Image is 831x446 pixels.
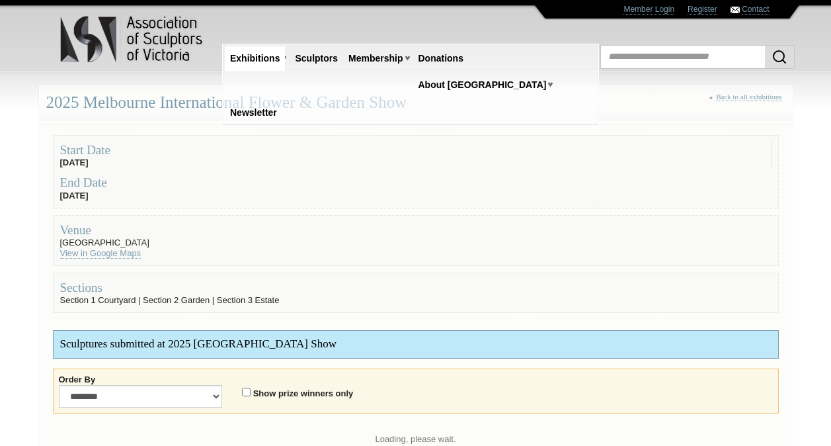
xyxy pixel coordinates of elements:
[60,175,772,190] div: End Date
[623,5,674,15] a: Member Login
[53,273,779,313] fieldset: Section 1 Courtyard | Section 2 Garden | Section 3 Estate
[716,93,781,101] a: Back to all exhibitions
[772,49,787,65] img: Search
[343,46,408,71] a: Membership
[253,388,354,399] label: Show prize winners only
[59,13,205,66] img: logo.png
[39,85,793,120] div: 2025 Melbourne International Flower & Garden Show
[60,142,771,157] div: Start Date
[225,46,285,71] a: Exhibitions
[413,46,469,71] a: Donations
[54,331,778,358] div: Sculptures submitted at 2025 [GEOGRAPHIC_DATA] Show
[60,191,89,201] strong: [DATE]
[709,93,785,116] div: «
[60,222,772,238] div: Venue
[225,101,282,125] a: Newsletter
[59,375,96,385] label: Order By
[290,46,343,71] a: Sculptors
[60,248,141,259] a: View in Google Maps
[742,5,769,15] a: Contact
[60,157,89,167] strong: [DATE]
[60,280,772,295] div: Sections
[53,215,779,266] fieldset: [GEOGRAPHIC_DATA]
[688,5,717,15] a: Register
[413,73,552,97] a: About [GEOGRAPHIC_DATA]
[731,7,740,13] img: Contact ASV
